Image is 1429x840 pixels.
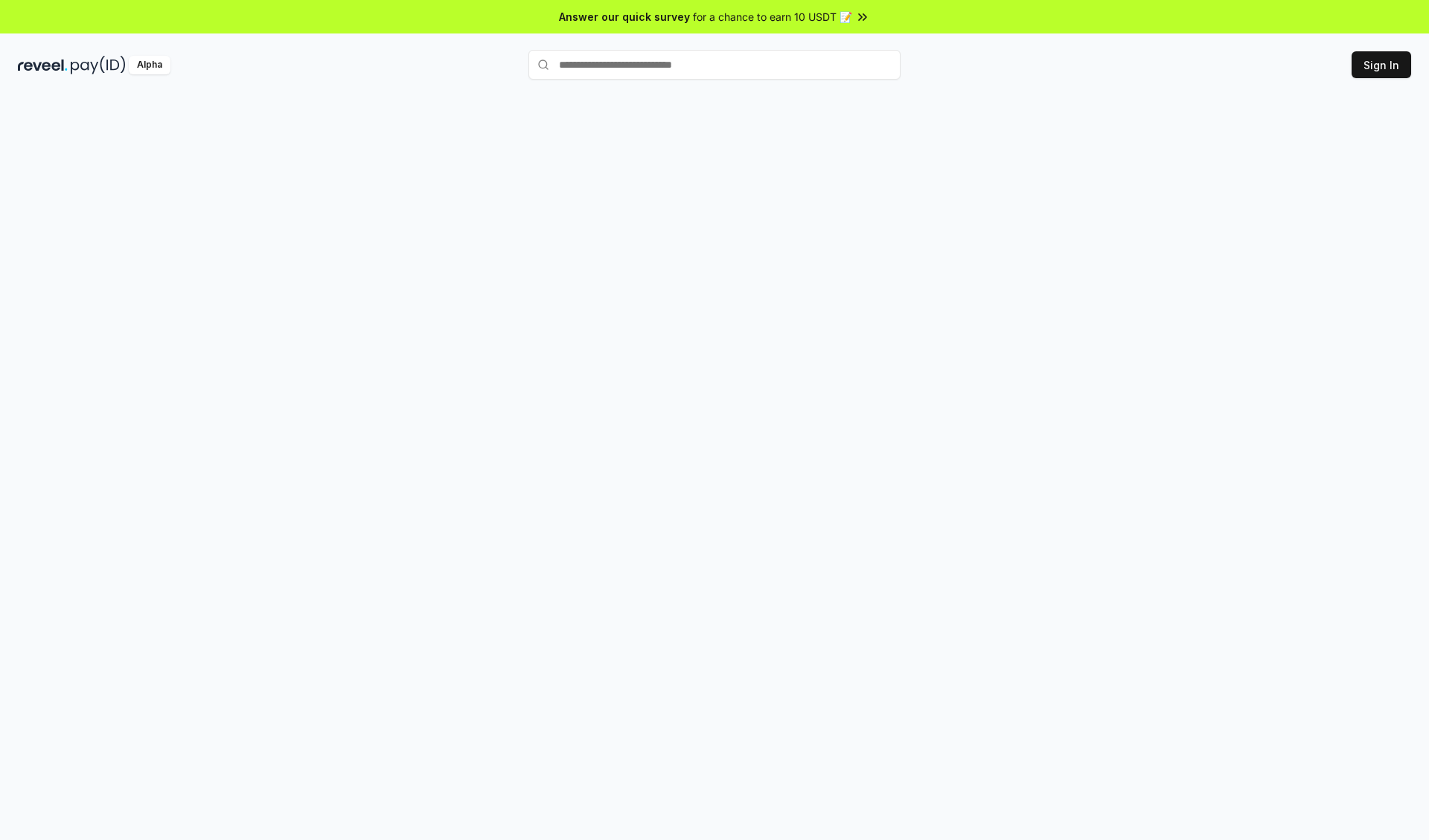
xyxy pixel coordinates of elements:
div: Alpha [129,56,170,74]
img: reveel_dark [18,56,68,74]
span: for a chance to earn 10 USDT 📝 [693,9,852,25]
button: Sign In [1352,51,1411,78]
img: pay_id [71,56,126,74]
span: Answer our quick survey [559,9,690,25]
